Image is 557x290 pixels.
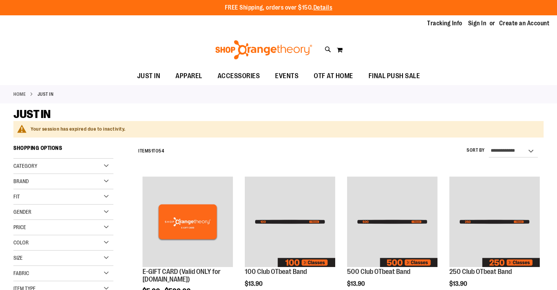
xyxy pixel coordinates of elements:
span: EVENTS [275,67,298,85]
span: OTF AT HOME [314,67,353,85]
img: E-GIFT CARD (Valid ONLY for ShopOrangetheory.com) [143,177,233,267]
a: APPAREL [168,67,210,85]
strong: JUST IN [38,91,54,98]
span: 54 [159,148,164,154]
a: Details [313,4,333,11]
div: Your session has expired due to inactivity. [31,126,536,133]
a: JUST IN [129,67,168,85]
img: Image of 250 Club OTbeat Band [449,177,540,267]
a: OTF AT HOME [306,67,361,85]
a: 100 Club OTbeat Band [245,268,307,275]
span: ACCESSORIES [218,67,260,85]
span: 1 [151,148,153,154]
span: Gender [13,209,31,215]
span: $13.90 [347,280,366,287]
img: Shop Orangetheory [214,40,313,59]
a: FINAL PUSH SALE [361,67,428,85]
span: APPAREL [175,67,202,85]
a: Sign In [468,19,487,28]
span: Price [13,224,26,230]
span: Category [13,163,37,169]
a: Image of 500 Club OTbeat Band [347,177,437,268]
span: Fabric [13,270,29,276]
span: $13.90 [449,280,468,287]
h2: Items to [138,145,164,157]
p: FREE Shipping, orders over $150. [225,3,333,12]
a: Create an Account [499,19,550,28]
a: 250 Club OTbeat Band [449,268,512,275]
a: E-GIFT CARD (Valid ONLY for ShopOrangetheory.com) [143,177,233,268]
a: 500 Club OTbeat Band [347,268,410,275]
span: Color [13,239,29,246]
strong: Shopping Options [13,141,113,159]
span: JUST IN [13,108,51,121]
span: JUST IN [137,67,161,85]
img: Image of 500 Club OTbeat Band [347,177,437,267]
a: EVENTS [267,67,306,85]
a: E-GIFT CARD (Valid ONLY for [DOMAIN_NAME]) [143,268,221,283]
a: Image of 250 Club OTbeat Band [449,177,540,268]
a: Home [13,91,26,98]
span: Size [13,255,23,261]
a: Image of 100 Club OTbeat Band [245,177,335,268]
label: Sort By [467,147,485,154]
img: Image of 100 Club OTbeat Band [245,177,335,267]
a: Tracking Info [427,19,462,28]
span: FINAL PUSH SALE [369,67,420,85]
span: Fit [13,193,20,200]
a: ACCESSORIES [210,67,268,85]
span: Brand [13,178,29,184]
span: $13.90 [245,280,264,287]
